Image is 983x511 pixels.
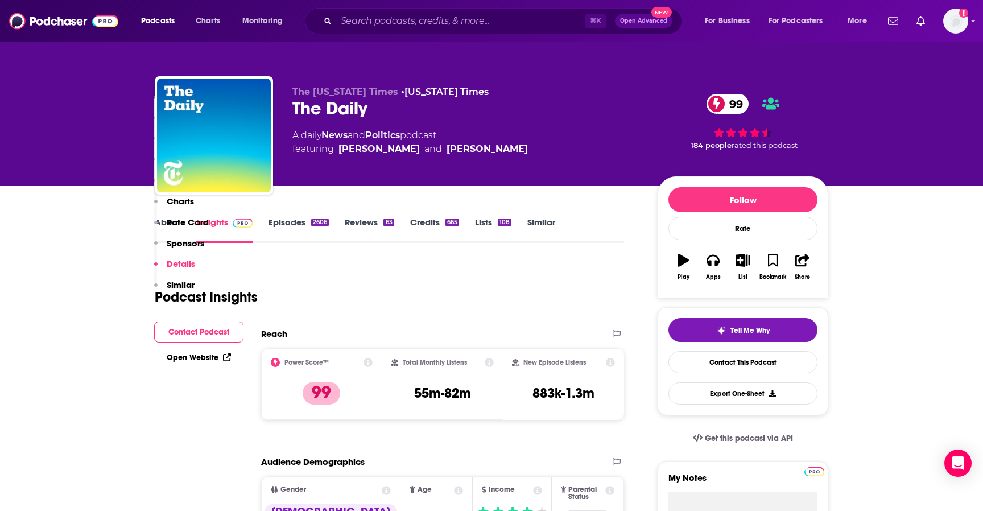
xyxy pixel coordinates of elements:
[691,141,732,150] span: 184 people
[401,86,489,97] span: •
[668,318,817,342] button: tell me why sparkleTell Me Why
[167,217,209,228] p: Rate Card
[242,13,283,29] span: Monitoring
[167,353,231,362] a: Open Website
[804,467,824,476] img: Podchaser Pro
[706,274,721,281] div: Apps
[414,385,471,402] h3: 55m-82m
[303,382,340,405] p: 99
[316,8,693,34] div: Search podcasts, credits, & more...
[261,328,287,339] h2: Reach
[154,217,209,238] button: Rate Card
[761,12,840,30] button: open menu
[943,9,968,34] span: Logged in as rowan.sullivan
[705,434,793,443] span: Get this podcast via API
[292,129,528,156] div: A daily podcast
[668,217,817,240] div: Rate
[698,246,728,287] button: Apps
[668,472,817,492] label: My Notes
[157,79,271,192] img: The Daily
[154,279,195,300] button: Similar
[684,425,802,452] a: Get this podcast via API
[759,274,786,281] div: Bookmark
[668,187,817,212] button: Follow
[620,18,667,24] span: Open Advanced
[336,12,585,30] input: Search podcasts, credits, & more...
[424,142,442,156] span: and
[717,326,726,335] img: tell me why sparkle
[532,385,594,402] h3: 883k-1.3m
[154,322,243,343] button: Contact Podcast
[489,486,515,493] span: Income
[403,358,467,366] h2: Total Monthly Listens
[284,358,329,366] h2: Power Score™
[292,86,398,97] span: The [US_STATE] Times
[738,274,747,281] div: List
[840,12,881,30] button: open menu
[788,246,817,287] button: Share
[167,258,195,269] p: Details
[718,94,749,114] span: 99
[498,219,511,226] div: 108
[697,12,764,30] button: open menu
[280,486,306,493] span: Gender
[445,219,459,226] div: 665
[668,382,817,405] button: Export One-Sheet
[769,13,823,29] span: For Podcasters
[912,11,930,31] a: Show notifications dropdown
[678,274,689,281] div: Play
[668,351,817,373] a: Contact This Podcast
[383,219,394,226] div: 63
[418,486,432,493] span: Age
[196,13,220,29] span: Charts
[133,12,189,30] button: open menu
[705,13,750,29] span: For Business
[261,456,365,467] h2: Audience Demographics
[668,246,698,287] button: Play
[311,219,329,226] div: 2606
[269,217,329,243] a: Episodes2606
[651,7,672,18] span: New
[365,130,400,141] a: Politics
[9,10,118,32] img: Podchaser - Follow, Share and Rate Podcasts
[154,258,195,279] button: Details
[475,217,511,243] a: Lists108
[883,11,903,31] a: Show notifications dropdown
[527,217,555,243] a: Similar
[338,142,420,156] a: Michael Barbaro
[234,12,298,30] button: open menu
[732,141,798,150] span: rated this podcast
[188,12,227,30] a: Charts
[728,246,758,287] button: List
[615,14,672,28] button: Open AdvancedNew
[943,9,968,34] button: Show profile menu
[321,130,348,141] a: News
[707,94,749,114] a: 99
[795,274,810,281] div: Share
[568,486,603,501] span: Parental Status
[154,238,204,259] button: Sponsors
[658,86,828,157] div: 99 184 peoplerated this podcast
[848,13,867,29] span: More
[447,142,528,156] a: Sabrina Tavernise
[944,450,972,477] div: Open Intercom Messenger
[141,13,175,29] span: Podcasts
[804,465,824,476] a: Pro website
[167,238,204,249] p: Sponsors
[410,217,459,243] a: Credits665
[523,358,586,366] h2: New Episode Listens
[348,130,365,141] span: and
[730,326,770,335] span: Tell Me Why
[345,217,394,243] a: Reviews63
[292,142,528,156] span: featuring
[758,246,787,287] button: Bookmark
[585,14,606,28] span: ⌘ K
[943,9,968,34] img: User Profile
[959,9,968,18] svg: Add a profile image
[167,279,195,290] p: Similar
[404,86,489,97] a: [US_STATE] Times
